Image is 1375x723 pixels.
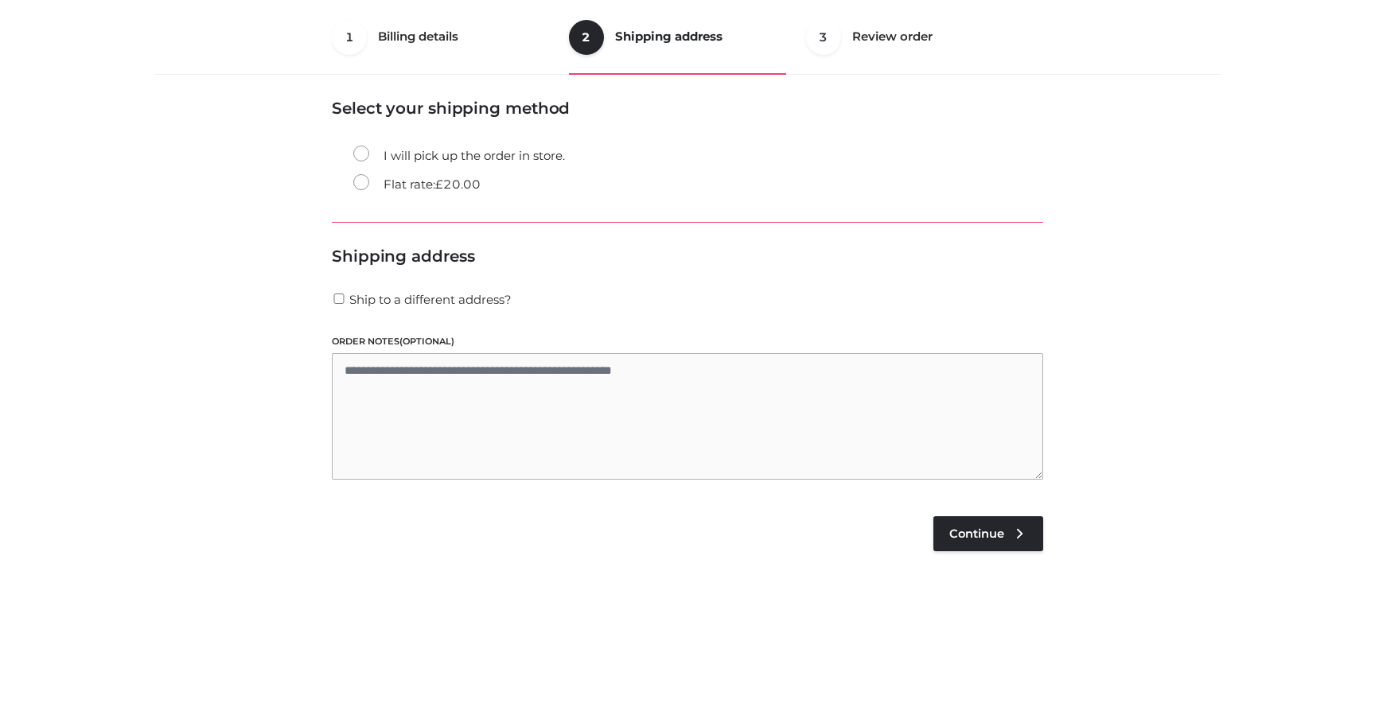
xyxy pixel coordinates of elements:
span: £ [435,177,443,192]
label: I will pick up the order in store. [353,146,565,166]
bdi: 20.00 [435,177,481,192]
h3: Shipping address [332,247,1043,266]
span: Continue [949,527,1004,541]
input: Ship to a different address? [332,293,346,304]
h3: Select your shipping method [332,99,1043,118]
span: (optional) [399,336,454,347]
a: Continue [933,516,1043,551]
span: Ship to a different address? [349,292,512,307]
label: Flat rate: [353,174,481,195]
label: Order notes [332,334,1043,349]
